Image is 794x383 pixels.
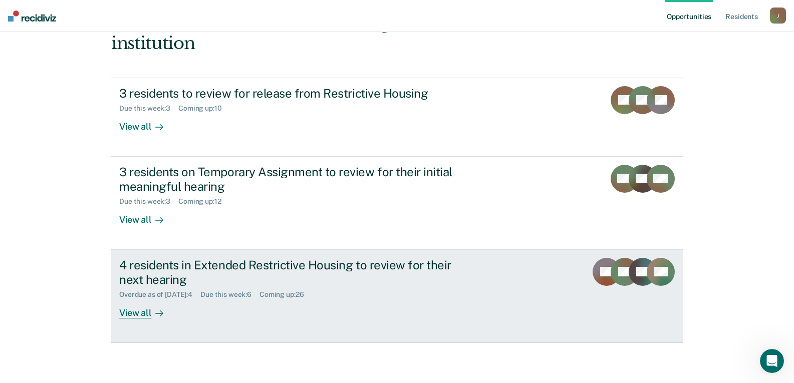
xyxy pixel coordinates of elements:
div: 4 residents in Extended Restrictive Housing to review for their next hearing [119,258,471,287]
div: 3 residents on Temporary Assignment to review for their initial meaningful hearing [119,165,471,194]
a: 3 residents to review for release from Restrictive HousingDue this week:3Coming up:10View all [111,78,683,157]
div: Overdue as of [DATE] : 4 [119,290,200,299]
img: Recidiviz [8,11,56,22]
div: View all [119,113,175,132]
a: 3 residents on Temporary Assignment to review for their initial meaningful hearingDue this week:3... [111,157,683,250]
a: 4 residents in Extended Restrictive Housing to review for their next hearingOverdue as of [DATE]:... [111,250,683,343]
div: Due this week : 3 [119,197,178,206]
div: 3 residents to review for release from Restrictive Housing [119,86,471,101]
div: Hi. We’ve found some outstanding items across 1 institution [111,13,569,54]
button: J [770,8,786,24]
div: Due this week : 6 [200,290,259,299]
div: Coming up : 12 [178,197,229,206]
div: Coming up : 26 [259,290,312,299]
div: View all [119,206,175,225]
div: View all [119,299,175,318]
div: Due this week : 3 [119,104,178,113]
iframe: Intercom live chat [760,349,784,373]
div: Coming up : 10 [178,104,229,113]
